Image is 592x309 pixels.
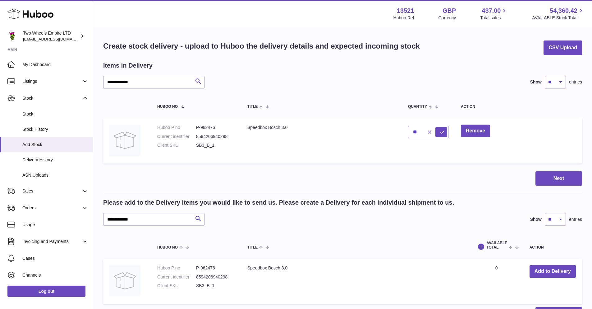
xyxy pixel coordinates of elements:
strong: 13521 [397,7,414,15]
dd: SB3_B_1 [196,283,235,289]
button: CSV Upload [544,40,582,55]
td: 0 [470,259,523,304]
span: 54,360.42 [550,7,577,15]
dt: Client SKU [157,142,196,148]
span: 437.00 [482,7,501,15]
div: Two Wheels Empire LTD [23,30,79,42]
h2: Items in Delivery [103,61,153,70]
span: Sales [22,188,82,194]
span: Title [247,105,258,109]
strong: GBP [443,7,456,15]
img: Speedbox Bosch 3.0 [109,125,140,156]
td: Speedbox Bosch 3.0 [241,259,470,304]
span: Add Stock [22,142,88,148]
span: Title [247,245,258,250]
div: Action [461,105,576,109]
span: Stock [22,95,82,101]
span: Stock [22,111,88,117]
span: Listings [22,78,82,84]
span: Stock History [22,126,88,132]
span: My Dashboard [22,62,88,68]
span: Channels [22,272,88,278]
img: Speedbox Bosch 3.0 [109,265,140,296]
h2: Please add to the Delivery items you would like to send us. Please create a Delivery for each ind... [103,198,454,207]
div: Huboo Ref [393,15,414,21]
dd: SB3_B_1 [196,142,235,148]
span: Cases [22,255,88,261]
div: Currency [438,15,456,21]
td: Speedbox Bosch 3.0 [241,118,402,164]
span: Invoicing and Payments [22,239,82,245]
span: AVAILABLE Stock Total [532,15,585,21]
span: Huboo no [157,105,178,109]
button: Add to Delivery [530,265,576,278]
a: 437.00 Total sales [480,7,508,21]
span: Quantity [408,105,427,109]
label: Show [530,216,542,222]
dd: 8594206940298 [196,274,235,280]
span: AVAILABLE Total [486,241,507,249]
span: Huboo no [157,245,178,250]
label: Show [530,79,542,85]
dd: P-962476 [196,265,235,271]
span: entries [569,216,582,222]
dt: Client SKU [157,283,196,289]
span: Total sales [480,15,508,21]
dt: Huboo P no [157,265,196,271]
span: Orders [22,205,82,211]
div: Action [530,245,576,250]
a: 54,360.42 AVAILABLE Stock Total [532,7,585,21]
span: [EMAIL_ADDRESS][DOMAIN_NAME] [23,36,91,41]
img: justas@twowheelsempire.com [7,31,17,41]
dd: P-962476 [196,125,235,131]
dd: 8594206940298 [196,134,235,140]
button: Remove [461,125,490,137]
span: ASN Uploads [22,172,88,178]
button: Next [535,171,582,186]
dt: Current identifier [157,274,196,280]
h1: Create stock delivery - upload to Huboo the delivery details and expected incoming stock [103,41,420,51]
dt: Huboo P no [157,125,196,131]
span: entries [569,79,582,85]
span: Delivery History [22,157,88,163]
a: Log out [7,286,85,297]
dt: Current identifier [157,134,196,140]
span: Usage [22,222,88,228]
